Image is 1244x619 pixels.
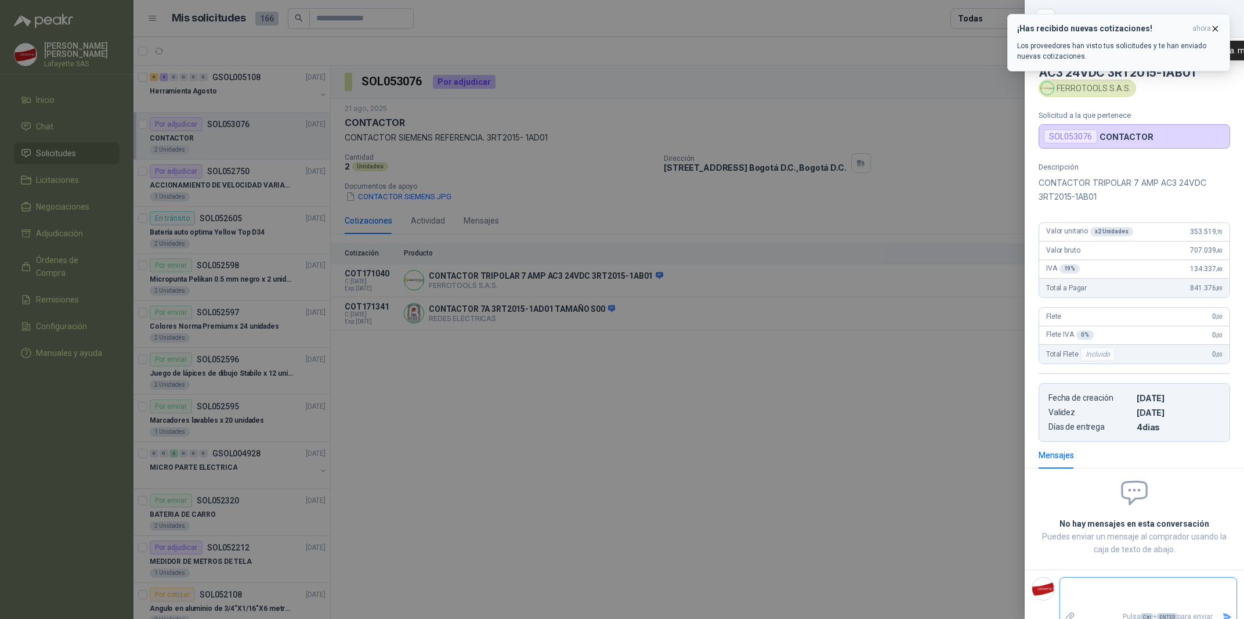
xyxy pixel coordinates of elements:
p: Días de entrega [1048,422,1132,432]
div: COT171040 [1062,9,1230,28]
div: 0 % [1076,330,1094,340]
span: ,70 [1216,229,1223,235]
p: Solicitud a la que pertenece [1039,111,1230,120]
span: ,89 [1216,285,1223,291]
div: Incluido [1080,347,1115,361]
div: 19 % [1059,264,1080,273]
p: CONTACTOR TRIPOLAR 7 AMP AC3 24VDC 3RT2015-1AB01 [1039,176,1230,204]
img: Company Logo [1041,82,1054,95]
p: 4 dias [1137,422,1220,432]
p: Descripción [1039,163,1230,171]
span: 841.376 [1190,284,1223,292]
h3: ¡Has recibido nuevas cotizaciones! [1017,24,1188,34]
p: Fecha de creación [1048,393,1132,403]
div: SOL053076 [1044,129,1097,143]
span: 134.337 [1190,265,1223,273]
div: FERROTOOLS S.A.S. [1039,80,1136,97]
p: [DATE] [1137,393,1220,403]
span: Flete [1046,312,1061,321]
button: ¡Has recibido nuevas cotizaciones!ahora Los proveedores han visto tus solicitudes y te han enviad... [1007,14,1230,71]
span: ,00 [1216,314,1223,320]
p: [DATE] [1137,408,1220,418]
span: 0 [1212,331,1223,339]
button: Close [1039,12,1053,26]
span: 0 [1212,312,1223,321]
p: CONTACTOR [1100,132,1153,142]
span: 0 [1212,350,1223,358]
span: ahora [1192,24,1211,34]
h2: No hay mensajes en esta conversación [1039,517,1230,530]
span: Valor unitario [1046,227,1133,236]
p: Validez [1048,408,1132,418]
span: Total a Pagar [1046,284,1087,292]
span: Total Flete [1046,347,1118,361]
div: x 2 Unidades [1090,227,1133,236]
span: ,49 [1216,266,1223,272]
span: 707.039 [1190,246,1223,254]
span: ,40 [1216,247,1223,254]
span: Flete IVA [1046,330,1094,340]
span: ,00 [1216,332,1223,339]
span: ,00 [1216,351,1223,358]
div: Mensajes [1039,449,1074,462]
p: Puedes enviar un mensaje al comprador usando la caja de texto de abajo. [1039,530,1230,556]
img: Company Logo [1032,578,1054,600]
span: IVA [1046,264,1080,273]
p: Los proveedores han visto tus solicitudes y te han enviado nuevas cotizaciones. [1017,41,1220,62]
span: 353.519 [1190,228,1223,236]
span: Valor bruto [1046,246,1080,254]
